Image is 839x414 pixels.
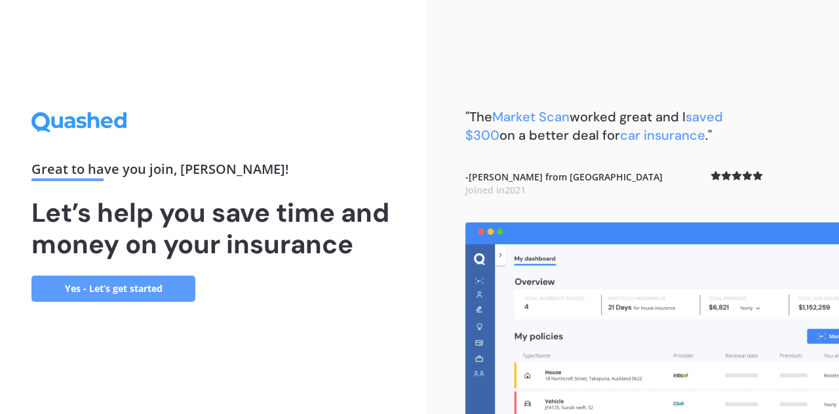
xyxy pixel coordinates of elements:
span: Market Scan [492,108,570,125]
div: Great to have you join , [PERSON_NAME] ! [31,163,395,181]
b: "The worked great and I on a better deal for ." [465,108,723,144]
h1: Let’s help you save time and money on your insurance [31,197,395,260]
b: - [PERSON_NAME] from [GEOGRAPHIC_DATA] [465,171,663,196]
a: Yes - Let’s get started [31,276,195,302]
span: car insurance [620,127,705,144]
img: dashboard.webp [465,222,839,414]
span: Joined in 2021 [465,184,526,196]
